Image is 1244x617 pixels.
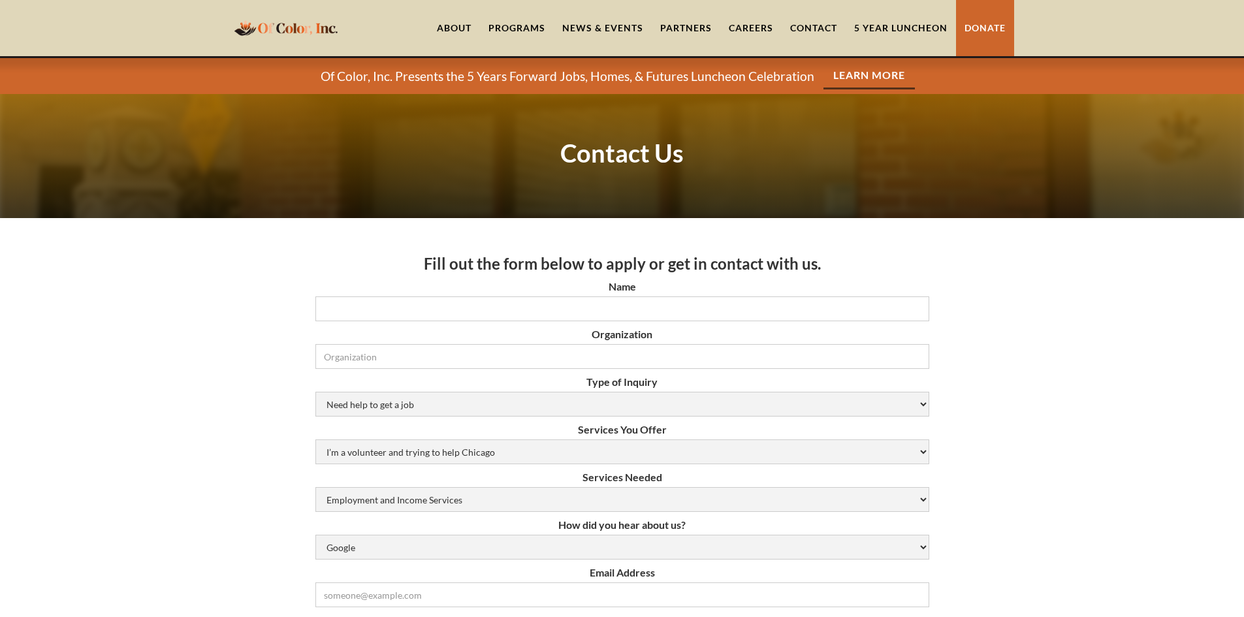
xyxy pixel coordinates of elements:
a: home [231,12,342,43]
a: Learn More [823,63,915,89]
label: How did you hear about us? [315,518,929,531]
label: Type of Inquiry [315,375,929,388]
p: Of Color, Inc. Presents the 5 Years Forward Jobs, Homes, & Futures Luncheon Celebration [321,69,814,84]
label: Services You Offer [315,423,929,436]
label: Services Needed [315,471,929,484]
label: Email Address [315,566,929,579]
strong: Contact Us [560,138,684,168]
input: someone@example.com [315,582,929,607]
label: Organization [315,328,929,341]
h3: Fill out the form below to apply or get in contact with us. [315,254,929,274]
div: Programs [488,22,545,35]
label: Name [315,280,929,293]
input: Organization [315,344,929,369]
